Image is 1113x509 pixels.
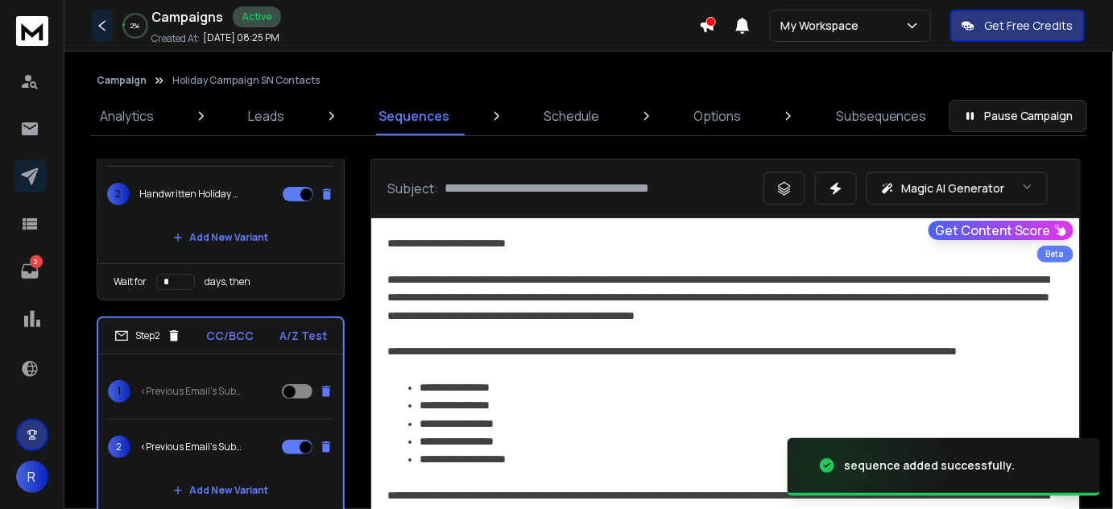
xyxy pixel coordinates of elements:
[16,461,48,493] button: R
[248,106,284,126] p: Leads
[984,18,1074,34] p: Get Free Credits
[114,275,147,288] p: Wait for
[151,32,200,45] p: Created At:
[160,474,281,507] button: Add New Variant
[16,16,48,46] img: logo
[929,221,1074,240] button: Get Content Score
[97,64,345,300] li: Step1CC/BCCA/Z Test1Handwritten Holiday Cards = Loyal 2026 Clients2Handwritten Holiday Cards = Lo...
[140,385,243,398] p: <Previous Email's Subject>
[90,97,163,135] a: Analytics
[108,436,130,458] span: 2
[1037,246,1074,263] div: Beta
[14,255,46,288] a: 2
[901,180,1004,197] p: Magic AI Generator
[114,329,181,343] div: Step 2
[108,380,130,403] span: 1
[140,441,243,453] p: <Previous Email's Subject>
[836,106,927,126] p: Subsequences
[685,97,751,135] a: Options
[387,179,438,198] p: Subject:
[844,457,1015,474] div: sequence added successfully.
[238,97,294,135] a: Leads
[279,328,327,344] p: A/Z Test
[694,106,742,126] p: Options
[151,7,223,27] h1: Campaigns
[172,74,320,87] p: Holiday Campaign SN Contacts
[950,100,1087,132] button: Pause Campaign
[233,6,281,27] div: Active
[369,97,459,135] a: Sequences
[379,106,449,126] p: Sequences
[100,106,154,126] p: Analytics
[203,31,279,44] p: [DATE] 08:25 PM
[535,97,610,135] a: Schedule
[30,255,43,268] p: 2
[205,275,250,288] p: days, then
[107,183,130,205] span: 2
[867,172,1048,205] button: Magic AI Generator
[139,188,242,201] p: Handwritten Holiday Cards = Loyal 2026 Clients
[160,221,281,254] button: Add New Variant
[780,18,865,34] p: My Workspace
[97,74,147,87] button: Campaign
[950,10,1085,42] button: Get Free Credits
[207,328,254,344] p: CC/BCC
[131,21,140,31] p: 2 %
[544,106,600,126] p: Schedule
[826,97,937,135] a: Subsequences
